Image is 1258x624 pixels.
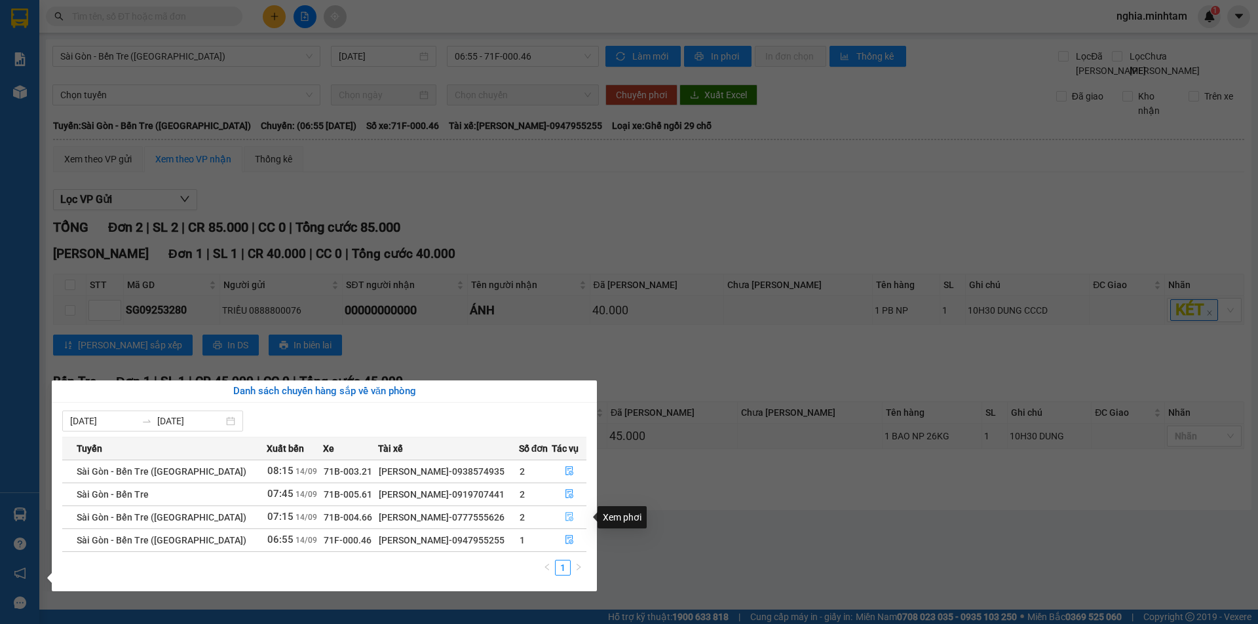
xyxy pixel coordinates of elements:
[520,489,525,500] span: 2
[552,461,586,482] button: file-done
[556,560,570,575] a: 1
[552,484,586,505] button: file-done
[324,489,372,500] span: 71B-005.61
[379,487,518,502] div: [PERSON_NAME]-0919707441
[543,563,551,571] span: left
[11,27,100,43] div: CHINH
[565,466,574,477] span: file-done
[109,11,141,25] span: Nhận:
[295,467,317,476] span: 14/09
[267,465,294,477] span: 08:15
[10,83,102,111] span: Đã [PERSON_NAME] :
[267,441,304,456] span: Xuất bến
[142,416,152,426] span: to
[520,512,525,523] span: 2
[520,535,525,545] span: 1
[62,384,586,399] div: Danh sách chuyến hàng sắp về văn phòng
[142,416,152,426] span: swap-right
[267,511,294,523] span: 07:15
[11,12,31,26] span: Gửi:
[295,536,317,545] span: 14/09
[552,507,586,528] button: file-done
[565,512,574,523] span: file-done
[324,512,372,523] span: 71B-004.66
[539,560,555,576] button: left
[565,489,574,500] span: file-done
[598,506,647,528] div: Xem phơi
[539,560,555,576] li: Previous Page
[379,510,518,524] div: [PERSON_NAME]-0777555626
[379,533,518,547] div: [PERSON_NAME]-0947955255
[70,414,136,428] input: Từ ngày
[552,530,586,551] button: file-done
[520,466,525,477] span: 2
[519,441,548,456] span: Số đơn
[555,560,571,576] li: 1
[379,464,518,479] div: [PERSON_NAME]-0938574935
[77,489,149,500] span: Sài Gòn - Bến Tre
[571,560,586,576] button: right
[267,488,294,500] span: 07:45
[323,441,334,456] span: Xe
[10,83,102,126] div: 40.000
[11,11,100,27] div: Bến Tre
[295,490,317,499] span: 14/09
[77,466,246,477] span: Sài Gòn - Bến Tre ([GEOGRAPHIC_DATA])
[109,11,214,41] div: [PERSON_NAME]
[565,535,574,545] span: file-done
[324,466,372,477] span: 71B-003.21
[575,563,582,571] span: right
[109,41,214,56] div: CÔNG
[552,441,579,456] span: Tác vụ
[378,441,403,456] span: Tài xế
[571,560,586,576] li: Next Page
[77,441,102,456] span: Tuyến
[77,535,246,545] span: Sài Gòn - Bến Tre ([GEOGRAPHIC_DATA])
[295,513,317,522] span: 14/09
[267,534,294,545] span: 06:55
[77,512,246,523] span: Sài Gòn - Bến Tre ([GEOGRAPHIC_DATA])
[157,414,223,428] input: Đến ngày
[324,535,372,545] span: 71F-000.46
